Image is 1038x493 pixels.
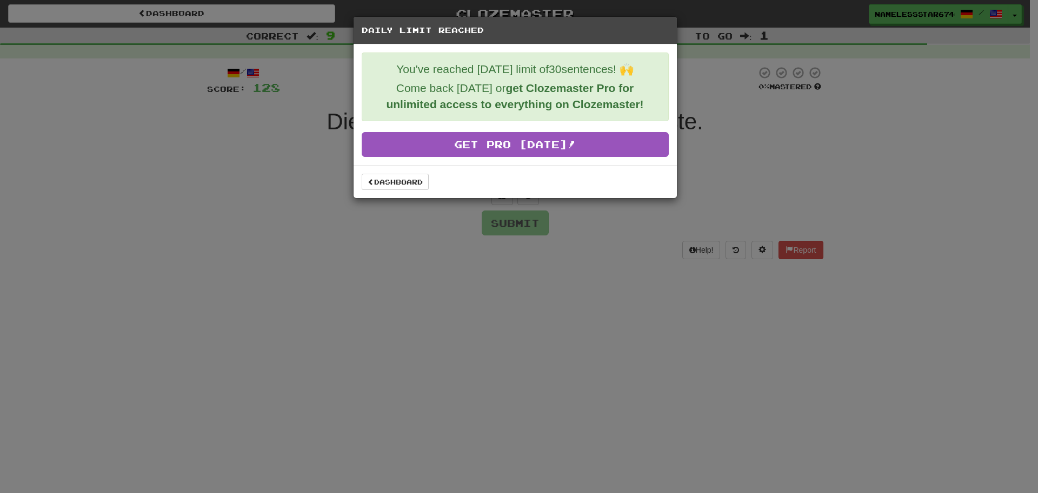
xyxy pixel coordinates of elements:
strong: get Clozemaster Pro for unlimited access to everything on Clozemaster! [386,82,643,110]
p: You've reached [DATE] limit of 30 sentences! 🙌 [370,61,660,77]
h5: Daily Limit Reached [362,25,669,36]
a: Dashboard [362,174,429,190]
p: Come back [DATE] or [370,80,660,113]
a: Get Pro [DATE]! [362,132,669,157]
